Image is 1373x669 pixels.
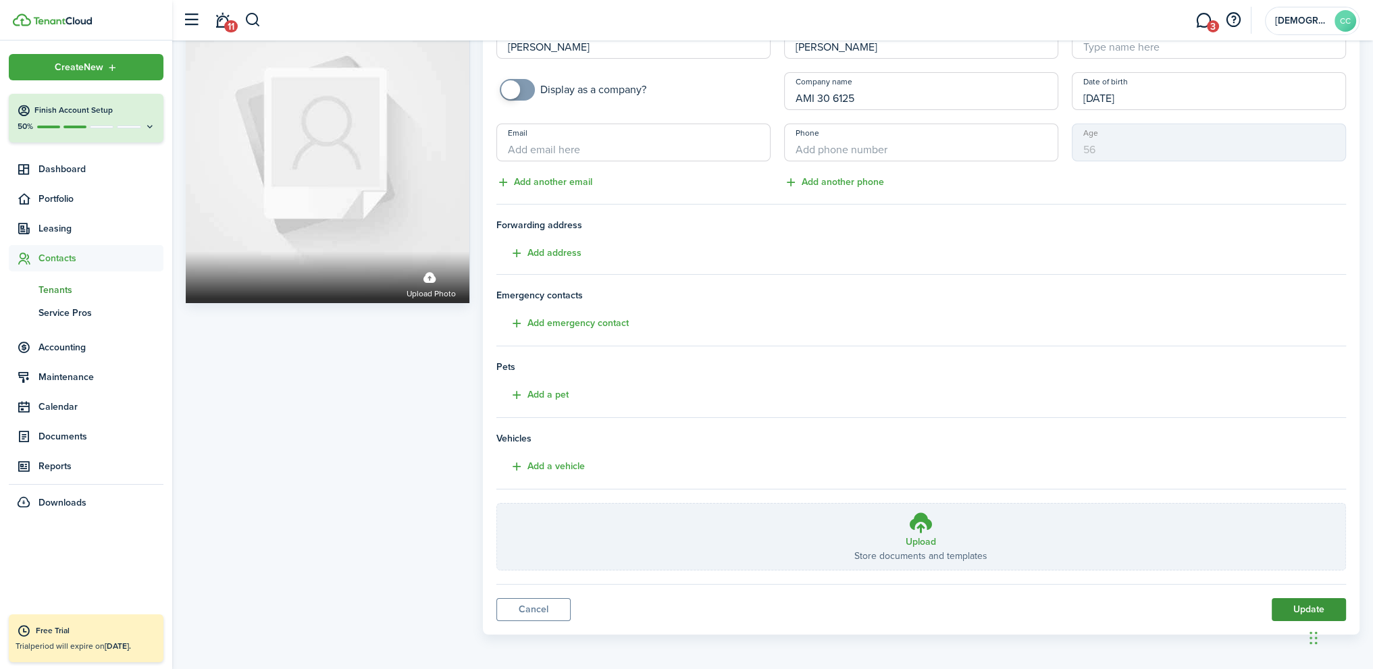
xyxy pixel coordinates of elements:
[38,251,163,265] span: Contacts
[496,360,1347,374] h4: Pets
[1191,3,1216,38] a: Messaging
[1335,10,1356,32] avatar-text: CC
[209,3,235,38] a: Notifications
[9,301,163,324] a: Service Pros
[496,246,581,261] button: Add address
[178,7,204,33] button: Open sidebar
[1222,9,1245,32] button: Open resource center
[1275,16,1329,26] span: Catholic Charities of Northern Nevada
[55,63,103,72] span: Create New
[38,283,163,297] span: Tenants
[784,175,884,190] button: Add another phone
[38,340,163,354] span: Accounting
[496,316,629,331] button: Add emergency contact
[9,614,163,662] a: Free TrialTrialperiod will expire on[DATE].
[496,218,1347,232] span: Forwarding address
[33,17,92,25] img: TenantCloud
[496,124,771,161] input: Add email here
[38,192,163,206] span: Portfolio
[30,640,131,652] span: period will expire on
[34,105,155,116] h4: Finish Account Setup
[38,221,163,236] span: Leasing
[906,535,936,549] h3: Upload
[16,640,157,652] p: Trial
[496,387,569,403] button: Add a pet
[9,156,163,182] a: Dashboard
[38,459,163,473] span: Reports
[496,459,585,475] button: Add a vehicle
[13,14,31,26] img: TenantCloud
[105,640,131,652] b: [DATE].
[1072,72,1346,110] input: mm/dd/yyyy
[38,162,163,176] span: Dashboard
[36,624,157,638] div: Free Trial
[496,175,592,190] button: Add another email
[496,431,1347,446] h4: Vehicles
[1272,598,1346,621] button: Update
[38,496,86,510] span: Downloads
[9,278,163,301] a: Tenants
[38,400,163,414] span: Calendar
[17,121,34,132] p: 50%
[9,94,163,142] button: Finish Account Setup50%
[496,288,1347,302] h4: Emergency contacts
[1305,604,1373,669] iframe: Chat Widget
[496,598,571,621] a: Cancel
[1207,20,1219,32] span: 3
[784,124,1058,161] input: Add phone number
[1310,618,1318,658] div: Drag
[784,72,1058,110] input: Type name here
[9,54,163,80] button: Open menu
[407,265,456,300] label: Upload photo
[407,287,456,300] span: Upload photo
[9,453,163,479] a: Reports
[224,20,238,32] span: 11
[854,549,987,563] p: Store documents and templates
[38,429,163,444] span: Documents
[38,306,163,320] span: Service Pros
[244,9,261,32] button: Search
[38,370,163,384] span: Maintenance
